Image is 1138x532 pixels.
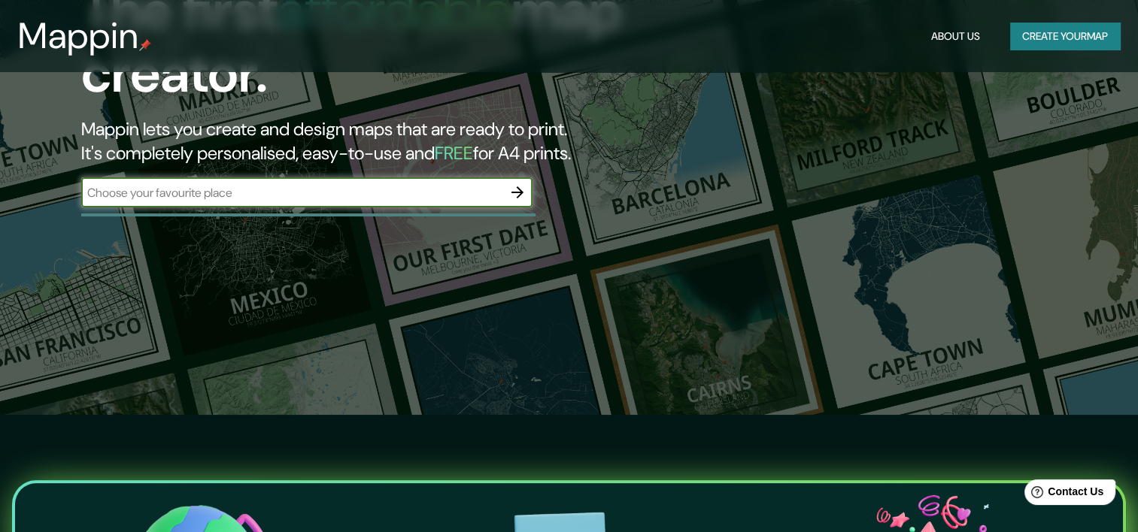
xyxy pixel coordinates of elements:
[139,39,151,51] img: mappin-pin
[81,184,502,201] input: Choose your favourite place
[435,141,473,165] h5: FREE
[925,23,986,50] button: About Us
[1004,473,1121,515] iframe: Help widget launcher
[1010,23,1120,50] button: Create yourmap
[18,15,139,57] h3: Mappin
[81,117,651,165] h2: Mappin lets you create and design maps that are ready to print. It's completely personalised, eas...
